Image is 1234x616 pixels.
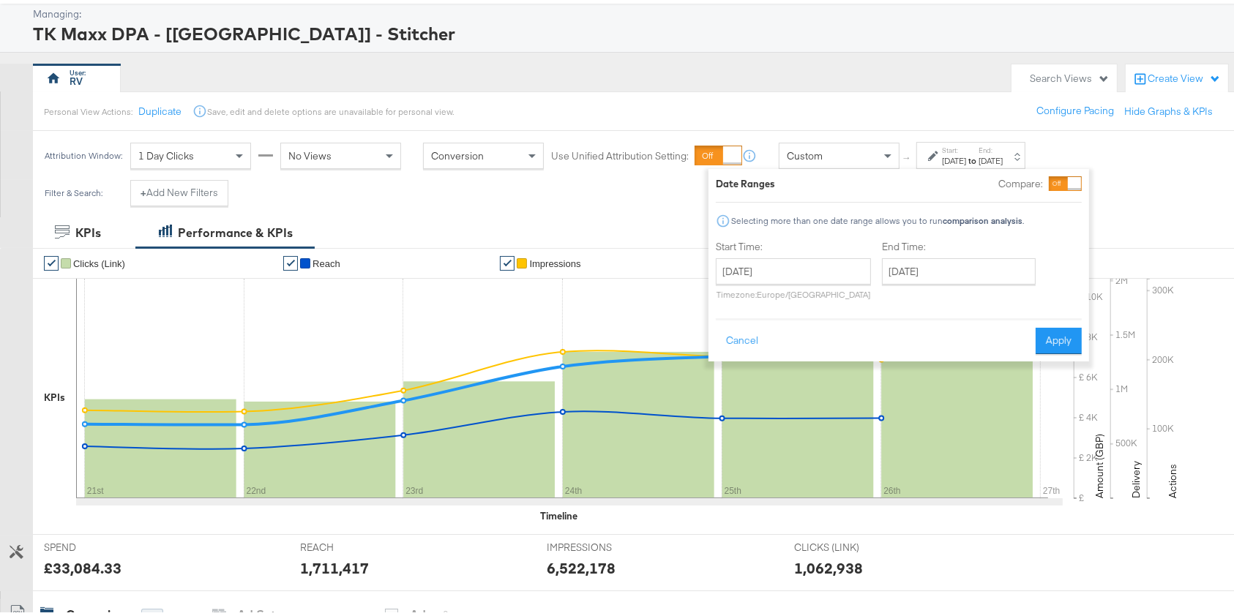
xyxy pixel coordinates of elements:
strong: to [966,151,979,162]
div: Search Views [1030,68,1110,82]
strong: + [141,182,146,196]
span: Clicks (Link) [73,255,125,266]
text: Amount (GBP) [1093,430,1106,495]
p: Timezone: Europe/[GEOGRAPHIC_DATA] [716,285,871,296]
text: Actions [1166,460,1179,495]
label: Start Time: [716,236,871,250]
button: Configure Pacing [1026,94,1124,121]
div: TK Maxx DPA - [[GEOGRAPHIC_DATA]] - Stitcher [33,18,1231,42]
button: Hide Graphs & KPIs [1124,101,1213,115]
div: KPIs [44,387,65,401]
div: 1,711,417 [300,554,369,575]
div: Timeline [540,506,577,519]
label: End: [979,142,1003,151]
div: [DATE] [942,151,966,163]
div: 6,522,178 [547,554,616,575]
label: End Time: [882,236,1042,250]
div: [DATE] [979,151,1003,163]
span: SPEND [44,537,154,551]
a: ✔ [500,252,515,267]
span: Conversion [431,146,484,159]
div: Selecting more than one date range allows you to run . [730,212,1025,222]
button: Cancel [716,324,769,350]
span: Reach [313,255,340,266]
text: Delivery [1129,457,1143,495]
strong: comparison analysis [943,211,1022,222]
label: Start: [942,142,966,151]
span: ↑ [901,152,915,157]
div: £33,084.33 [44,554,121,575]
div: Personal View Actions: [44,102,132,114]
div: KPIs [75,221,101,238]
a: ✔ [283,252,298,267]
label: Compare: [998,173,1043,187]
span: Impressions [529,255,580,266]
div: Managing: [33,4,1231,18]
span: REACH [300,537,410,551]
span: 1 Day Clicks [138,146,194,159]
span: Custom [787,146,823,159]
div: RV [70,71,83,85]
label: Use Unified Attribution Setting: [551,146,689,159]
div: Create View [1148,68,1221,83]
a: ✔ [44,252,59,267]
div: Performance & KPIs [178,221,293,238]
button: Duplicate [138,101,182,115]
div: 1,062,938 [794,554,863,575]
button: +Add New Filters [130,176,228,203]
span: IMPRESSIONS [547,537,657,551]
span: CLICKS (LINK) [794,537,904,551]
span: No Views [288,146,332,159]
div: Date Ranges [716,173,775,187]
div: Save, edit and delete options are unavailable for personal view. [207,102,454,114]
button: Apply [1036,324,1082,350]
div: Attribution Window: [44,147,123,157]
div: Filter & Search: [44,184,103,195]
